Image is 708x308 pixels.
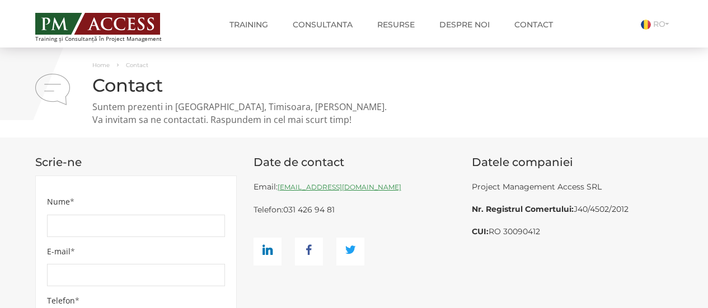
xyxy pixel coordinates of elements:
[35,154,237,170] p: Scrie-ne
[641,19,673,29] a: RO
[506,13,561,36] a: Contact
[472,226,489,236] b: CUI:
[35,75,673,95] h1: Contact
[35,74,70,105] img: contact.png
[47,247,75,257] label: E-mail
[254,154,455,170] p: Date de contact
[284,13,361,36] a: Consultanta
[641,20,651,30] img: Romana
[472,154,673,170] p: Datele companiei
[431,13,498,36] a: Despre noi
[472,176,673,243] div: Project Management Access SRL J40/4502/2012 RO 30090412
[92,61,110,69] a: Home
[35,10,182,42] a: Training și Consultanță în Project Management
[35,36,182,42] span: Training și Consultanță în Project Management
[369,13,423,36] a: Resurse
[278,183,401,191] a: [EMAIL_ADDRESS][DOMAIN_NAME]
[221,13,276,36] a: Training
[283,205,335,215] a: 031 426 94 81
[472,204,574,214] b: Nr. Registrul Comertului:
[126,61,148,69] span: Contact
[35,101,673,126] p: Suntem prezenti in [GEOGRAPHIC_DATA], Timisoara, [PERSON_NAME]. Va invitam sa ne contactati. Rasp...
[35,13,160,35] img: PM ACCESS - Echipa traineri si consultanti certificati PMP: Narciss Popescu, Mihai Olaru, Monica ...
[47,296,79,306] label: Telefon
[254,176,455,266] div: Email: Telefon:
[47,197,74,207] label: Nume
